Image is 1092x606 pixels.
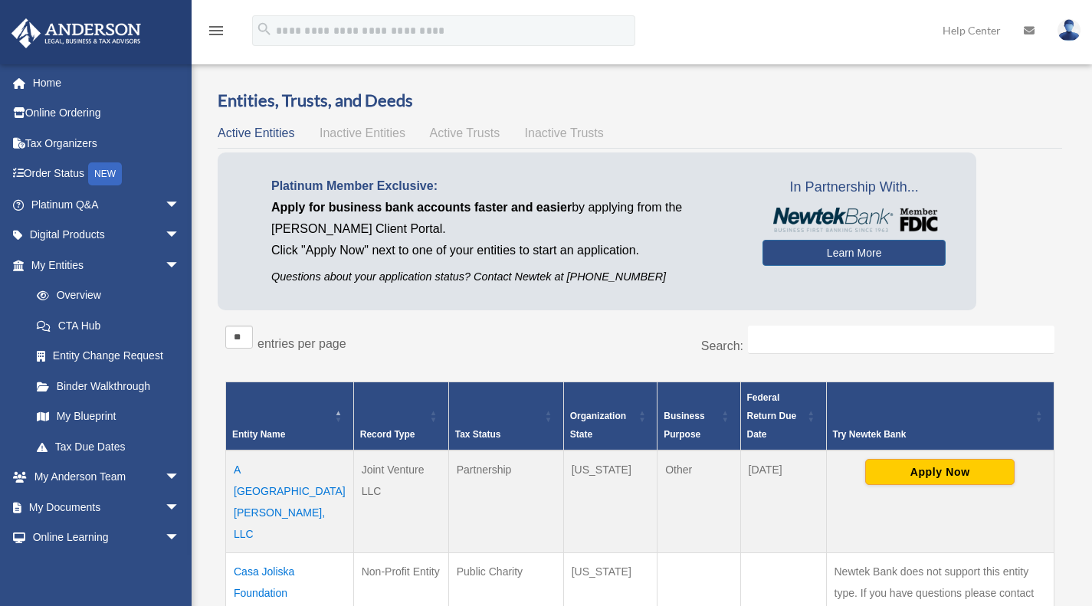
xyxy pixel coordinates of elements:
td: A [GEOGRAPHIC_DATA][PERSON_NAME], LLC [226,450,354,553]
td: Partnership [448,450,563,553]
span: Record Type [360,429,415,440]
img: User Pic [1058,19,1081,41]
img: NewtekBankLogoSM.png [770,208,938,232]
a: My Blueprint [21,401,195,432]
span: Organization State [570,411,626,440]
span: arrow_drop_down [165,522,195,554]
p: Platinum Member Exclusive: [271,175,739,197]
a: CTA Hub [21,310,195,341]
i: search [256,21,273,38]
a: My Documentsarrow_drop_down [11,492,203,522]
th: Organization State: Activate to sort [563,382,657,451]
a: Binder Walkthrough [21,371,195,401]
div: NEW [88,162,122,185]
label: entries per page [257,337,346,350]
span: Business Purpose [664,411,704,440]
span: Active Entities [218,126,294,139]
a: Tax Due Dates [21,431,195,462]
td: Other [657,450,740,553]
td: [US_STATE] [563,450,657,553]
a: menu [207,27,225,40]
th: Tax Status: Activate to sort [448,382,563,451]
span: arrow_drop_down [165,492,195,523]
img: Anderson Advisors Platinum Portal [7,18,146,48]
h3: Entities, Trusts, and Deeds [218,89,1062,113]
a: Platinum Q&Aarrow_drop_down [11,189,203,220]
th: Business Purpose: Activate to sort [657,382,740,451]
a: Entity Change Request [21,341,195,372]
span: Federal Return Due Date [747,392,797,440]
a: Billingarrow_drop_down [11,552,203,583]
i: menu [207,21,225,40]
span: Tax Status [455,429,501,440]
a: Tax Organizers [11,128,203,159]
div: Try Newtek Bank [833,425,1031,444]
p: Questions about your application status? Contact Newtek at [PHONE_NUMBER] [271,267,739,287]
button: Apply Now [865,459,1015,485]
a: My Anderson Teamarrow_drop_down [11,462,203,493]
span: arrow_drop_down [165,189,195,221]
a: Online Ordering [11,98,203,129]
a: Online Learningarrow_drop_down [11,522,203,553]
a: Digital Productsarrow_drop_down [11,220,203,251]
p: Click "Apply Now" next to one of your entities to start an application. [271,240,739,261]
th: Entity Name: Activate to invert sorting [226,382,354,451]
a: Overview [21,280,188,311]
span: In Partnership With... [762,175,946,200]
span: Active Trusts [430,126,500,139]
span: arrow_drop_down [165,462,195,493]
span: Inactive Entities [320,126,405,139]
span: Entity Name [232,429,285,440]
th: Try Newtek Bank : Activate to sort [826,382,1054,451]
span: arrow_drop_down [165,250,195,281]
span: Apply for business bank accounts faster and easier [271,201,572,214]
td: Joint Venture LLC [353,450,448,553]
a: Learn More [762,240,946,266]
p: by applying from the [PERSON_NAME] Client Portal. [271,197,739,240]
a: Home [11,67,203,98]
a: Order StatusNEW [11,159,203,190]
span: Inactive Trusts [525,126,604,139]
label: Search: [701,339,743,352]
span: arrow_drop_down [165,552,195,584]
a: My Entitiesarrow_drop_down [11,250,195,280]
td: [DATE] [740,450,826,553]
th: Record Type: Activate to sort [353,382,448,451]
span: arrow_drop_down [165,220,195,251]
th: Federal Return Due Date: Activate to sort [740,382,826,451]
